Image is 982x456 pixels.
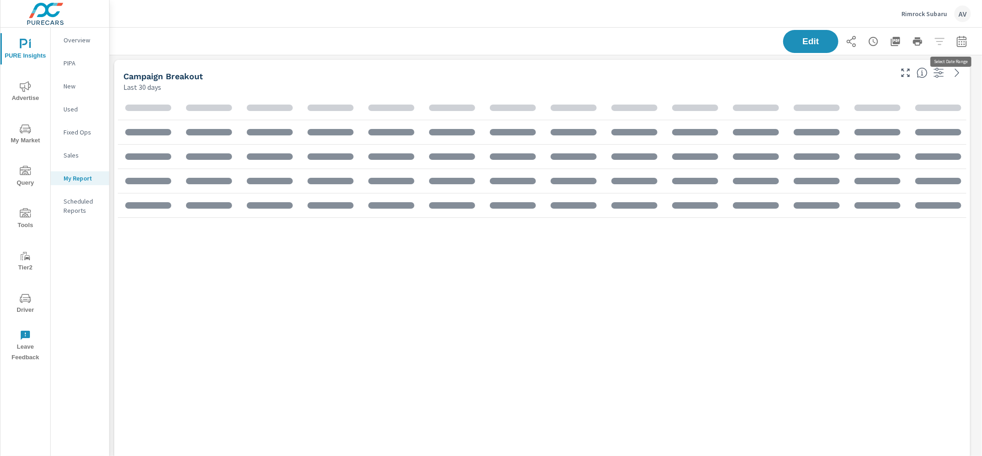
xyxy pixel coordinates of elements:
[0,28,50,367] div: nav menu
[123,82,161,93] p: Last 30 days
[3,39,47,61] span: PURE Insights
[51,171,109,185] div: My Report
[842,32,860,51] button: Share Report
[3,208,47,231] span: Tools
[950,65,965,80] a: See more details in report
[917,67,928,78] span: This is a summary of Search performance results by campaign. Each column can be sorted.
[3,251,47,273] span: Tier2
[886,32,905,51] button: "Export Report to PDF"
[51,125,109,139] div: Fixed Ops
[954,6,971,22] div: AV
[3,330,47,363] span: Leave Feedback
[51,194,109,217] div: Scheduled Reports
[64,105,102,114] p: Used
[3,81,47,104] span: Advertise
[51,56,109,70] div: PIPA
[51,102,109,116] div: Used
[3,166,47,188] span: Query
[898,65,913,80] button: Make Fullscreen
[3,123,47,146] span: My Market
[64,174,102,183] p: My Report
[64,151,102,160] p: Sales
[64,128,102,137] p: Fixed Ops
[51,148,109,162] div: Sales
[51,33,109,47] div: Overview
[908,32,927,51] button: Print Report
[3,293,47,316] span: Driver
[64,82,102,91] p: New
[64,58,102,68] p: PIPA
[792,37,829,46] span: Edit
[64,35,102,45] p: Overview
[783,30,838,53] button: Edit
[51,79,109,93] div: New
[901,10,947,18] p: Rimrock Subaru
[64,197,102,215] p: Scheduled Reports
[123,71,203,81] h5: Campaign Breakout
